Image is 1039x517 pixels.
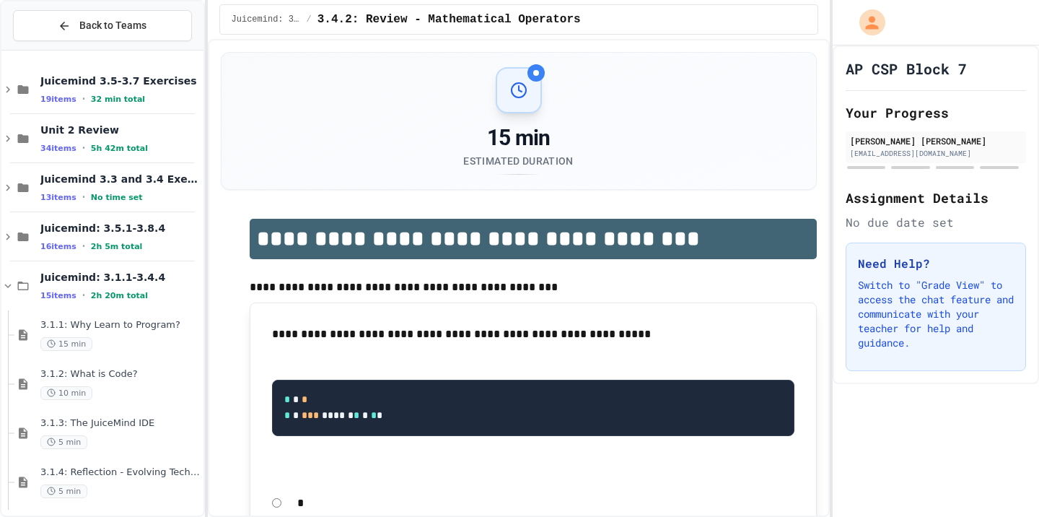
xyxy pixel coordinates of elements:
span: 13 items [40,193,76,202]
span: 5 min [40,435,87,449]
span: / [307,14,312,25]
span: Juicemind 3.3 and 3.4 Exercises [40,173,201,186]
div: [EMAIL_ADDRESS][DOMAIN_NAME] [850,148,1022,159]
span: Juicemind 3.5-3.7 Exercises [40,74,201,87]
span: 5h 42m total [91,144,148,153]
h3: Need Help? [858,255,1014,272]
span: 15 min [40,337,92,351]
h1: AP CSP Block 7 [846,58,967,79]
span: • [82,240,85,252]
h2: Your Progress [846,103,1026,123]
span: • [82,191,85,203]
div: No due date set [846,214,1026,231]
span: • [82,93,85,105]
span: 15 items [40,291,76,300]
span: Juicemind: 3.1.1-3.4.4 [232,14,301,25]
span: 2h 20m total [91,291,148,300]
span: 5 min [40,485,87,498]
span: 34 items [40,144,76,153]
span: 19 items [40,95,76,104]
span: 3.4.2: Review - Mathematical Operators [317,11,581,28]
span: Juicemind: 3.5.1-3.8.4 [40,222,201,235]
div: 15 min [463,125,573,151]
button: Back to Teams [13,10,192,41]
div: [PERSON_NAME] [PERSON_NAME] [850,134,1022,147]
span: No time set [91,193,143,202]
span: • [82,142,85,154]
span: 2h 5m total [91,242,143,251]
span: 3.1.1: Why Learn to Program? [40,319,201,331]
span: • [82,290,85,301]
span: Unit 2 Review [40,123,201,136]
span: 3.1.3: The JuiceMind IDE [40,417,201,430]
div: Estimated Duration [463,154,573,168]
span: 3.1.4: Reflection - Evolving Technology [40,466,201,479]
p: Switch to "Grade View" to access the chat feature and communicate with your teacher for help and ... [858,278,1014,350]
span: Juicemind: 3.1.1-3.4.4 [40,271,201,284]
iframe: chat widget [978,459,1025,503]
span: 3.1.2: What is Code? [40,368,201,381]
h2: Assignment Details [846,188,1026,208]
iframe: chat widget [919,396,1025,458]
span: 10 min [40,386,92,400]
div: My Account [844,6,889,39]
span: Back to Teams [79,18,146,33]
span: 32 min total [91,95,145,104]
span: 16 items [40,242,76,251]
